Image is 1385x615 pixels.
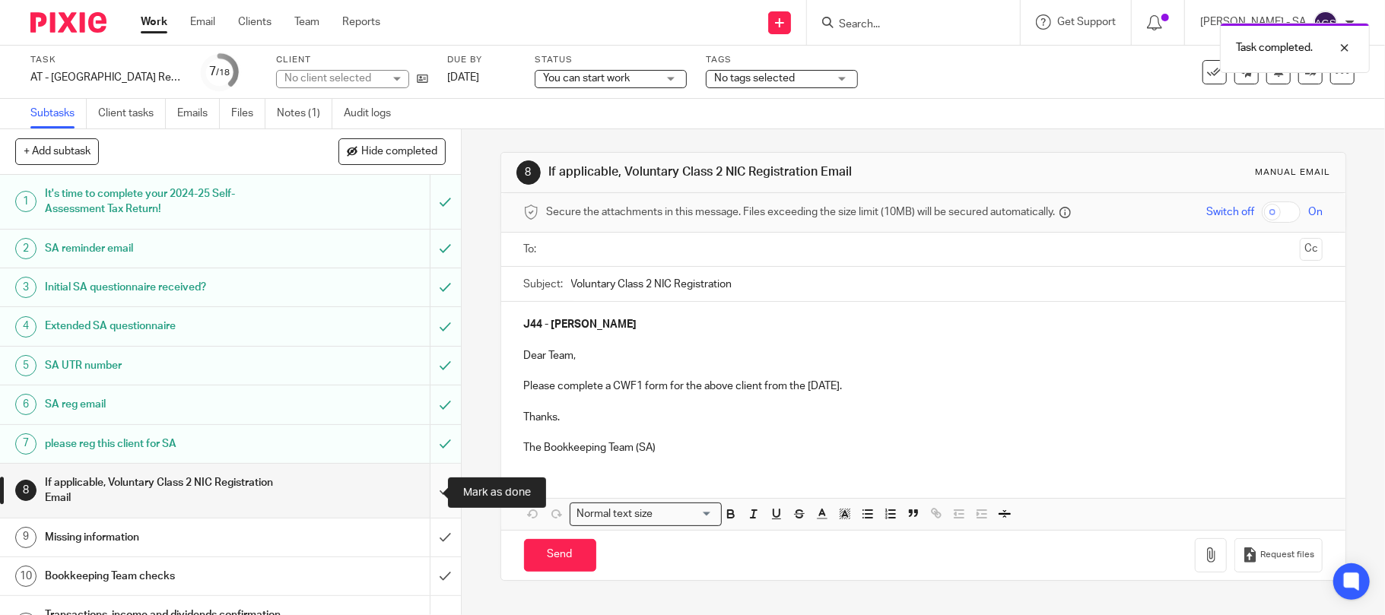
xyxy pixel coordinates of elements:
a: Clients [238,14,272,30]
div: 3 [15,277,37,298]
p: Please complete a CWF1 form for the above client from the [DATE]. [524,379,1323,394]
span: Normal text size [573,506,656,522]
div: 8 [15,480,37,501]
div: 7 [15,433,37,455]
div: Manual email [1255,166,1330,179]
label: To: [524,242,541,257]
div: 7 [210,63,230,81]
h1: please reg this client for SA [45,433,291,455]
p: Task completed. [1236,40,1313,55]
div: No client selected [284,71,383,86]
a: Email [190,14,215,30]
p: Thanks. [524,410,1323,425]
small: /18 [217,68,230,77]
div: 2 [15,238,37,259]
div: 4 [15,316,37,338]
div: Search for option [570,502,722,526]
div: 6 [15,394,37,415]
div: AT - [GEOGRAPHIC_DATA] Return - PE [DATE] [30,70,183,85]
span: Hide completed [361,146,437,158]
a: Reports [342,14,380,30]
input: Search for option [657,506,712,522]
a: Audit logs [344,99,402,128]
a: Subtasks [30,99,87,128]
label: Subject: [524,277,564,292]
div: 9 [15,527,37,548]
a: Emails [177,99,220,128]
div: 8 [516,160,541,185]
a: Notes (1) [277,99,332,128]
h1: Initial SA questionnaire received? [45,276,291,299]
label: Status [535,54,687,66]
a: Files [231,99,265,128]
strong: J44 - [PERSON_NAME] [524,319,637,330]
h1: If applicable, Voluntary Class 2 NIC Registration Email [45,471,291,510]
p: Dear Team, [524,348,1323,363]
button: Hide completed [338,138,446,164]
h1: If applicable, Voluntary Class 2 NIC Registration Email [548,164,955,180]
h1: SA UTR number [45,354,291,377]
input: Send [524,539,596,572]
span: On [1308,204,1323,220]
div: 5 [15,355,37,376]
span: Secure the attachments in this message. Files exceeding the size limit (10MB) will be secured aut... [547,204,1056,220]
img: svg%3E [1314,11,1338,35]
button: Request files [1234,538,1323,572]
img: Pixie [30,12,106,33]
span: Switch off [1206,204,1254,220]
span: No tags selected [714,73,795,84]
h1: Bookkeeping Team checks [45,565,291,588]
h1: It's time to complete your 2024-25 Self-Assessment Tax Return! [45,182,291,221]
a: Work [141,14,167,30]
p: The Bookkeeping Team (SA) [524,440,1323,455]
span: Request files [1260,549,1314,561]
div: AT - SA Return - PE 05-04-2025 [30,70,183,85]
button: Cc [1300,238,1323,261]
div: 10 [15,566,37,587]
h1: SA reg email [45,393,291,416]
span: You can start work [543,73,630,84]
button: + Add subtask [15,138,99,164]
div: 1 [15,191,37,212]
h1: Missing information [45,526,291,549]
a: Client tasks [98,99,166,128]
h1: SA reminder email [45,237,291,260]
label: Client [276,54,428,66]
span: [DATE] [447,72,479,83]
label: Task [30,54,183,66]
h1: Extended SA questionnaire [45,315,291,338]
label: Due by [447,54,516,66]
a: Team [294,14,319,30]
